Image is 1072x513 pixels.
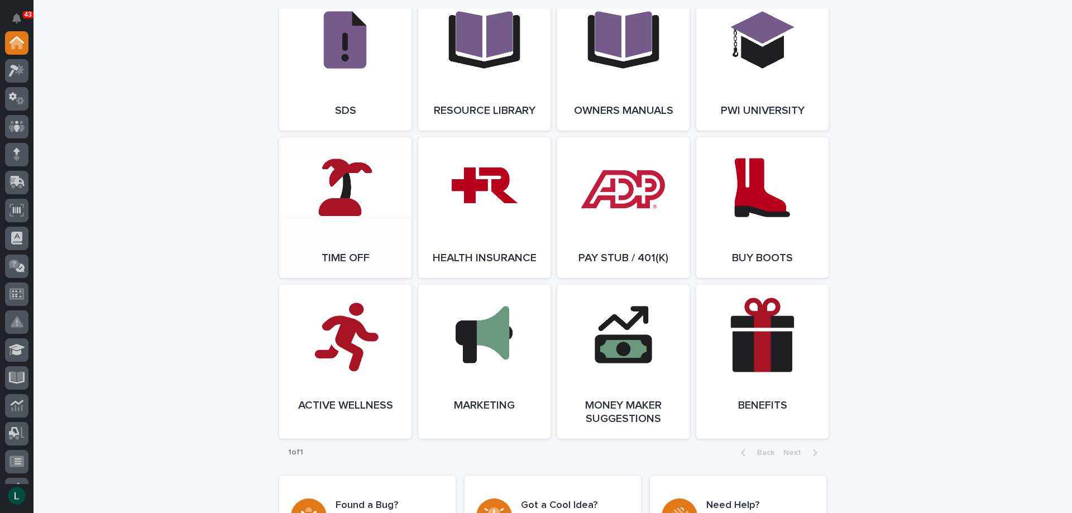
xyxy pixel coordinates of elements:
[14,13,28,31] div: Notifications43
[783,449,808,457] span: Next
[750,449,774,457] span: Back
[336,500,444,512] h3: Found a Bug?
[279,137,411,278] a: Time Off
[418,285,551,439] a: Marketing
[25,11,32,18] p: 43
[696,137,829,278] a: Buy Boots
[732,448,779,458] button: Back
[418,137,551,278] a: Health Insurance
[521,500,629,512] h3: Got a Cool Idea?
[5,484,28,507] button: users-avatar
[696,285,829,439] a: Benefits
[5,7,28,30] button: Notifications
[557,137,690,278] a: Pay Stub / 401(k)
[557,285,690,439] a: Money Maker Suggestions
[706,500,815,512] h3: Need Help?
[779,448,826,458] button: Next
[279,439,312,466] p: 1 of 1
[279,285,411,439] a: Active Wellness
